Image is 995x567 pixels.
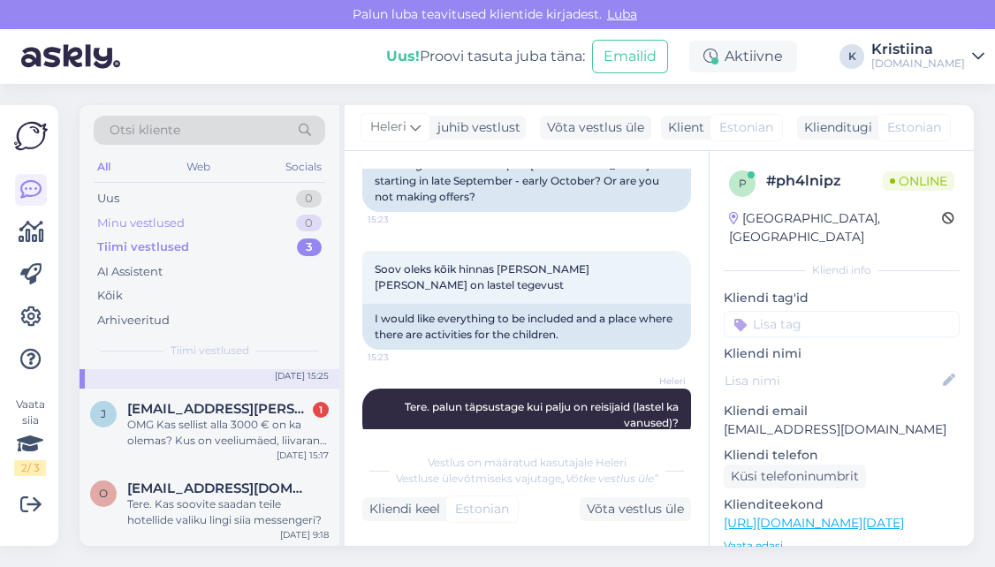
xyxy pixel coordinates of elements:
[871,42,965,57] div: Kristiina
[430,118,520,137] div: juhib vestlust
[183,155,214,178] div: Web
[97,263,163,281] div: AI Assistent
[689,41,797,72] div: Aktiivne
[127,417,329,449] div: OMG Kas sellist alla 3000 € on ka olemas? Kus on veeliumäed, liivarand jne ja on [GEOGRAPHIC_DATA]
[375,262,592,291] span: Soov oleks kõik hinnas [PERSON_NAME] [PERSON_NAME] on lastel tegevust
[739,177,747,190] span: p
[724,289,960,307] p: Kliendi tag'id
[839,44,864,69] div: K
[580,497,691,521] div: Võta vestlus üle
[127,480,311,496] span: olga_204@mail.ru
[296,215,322,232] div: 0
[280,528,329,541] div: [DATE] 9:18
[719,118,773,137] span: Estonian
[561,472,658,485] i: „Võtke vestlus üle”
[725,371,939,390] input: Lisa nimi
[97,215,185,232] div: Minu vestlused
[97,312,170,329] div: Arhiveeritud
[362,500,440,518] div: Kliendi keel
[127,401,311,417] span: jaanika.mattas@gmail.com
[14,460,46,476] div: 2 / 3
[729,209,942,246] div: [GEOGRAPHIC_DATA], [GEOGRAPHIC_DATA]
[766,170,883,192] div: # ph4lnipz
[313,402,329,418] div: 1
[386,46,585,67] div: Proovi tasuta juba täna:
[724,262,960,278] div: Kliendi info
[97,238,189,256] div: Tiimi vestlused
[296,190,322,208] div: 0
[592,40,668,73] button: Emailid
[619,374,686,388] span: Heleri
[362,150,691,212] div: Could I get offers for a trip to [GEOGRAPHIC_DATA] starting in late September - early October? Or...
[297,238,322,256] div: 3
[724,446,960,465] p: Kliendi telefon
[724,420,960,439] p: [EMAIL_ADDRESS][DOMAIN_NAME]
[277,449,329,462] div: [DATE] 15:17
[14,397,46,476] div: Vaata siia
[455,500,509,518] span: Estonian
[724,344,960,363] p: Kliendi nimi
[724,402,960,420] p: Kliendi email
[97,190,119,208] div: Uus
[883,171,954,191] span: Online
[724,465,866,488] div: Küsi telefoninumbrit
[275,369,329,382] div: [DATE] 15:25
[724,495,960,514] p: Klienditeekond
[14,119,48,153] img: Askly Logo
[724,311,960,337] input: Lisa tag
[370,117,406,137] span: Heleri
[797,118,872,137] div: Klienditugi
[127,496,329,528] div: Tere. Kas soovite saadan teile hotellide valiku lingi siia messengeri?
[396,472,658,485] span: Vestluse ülevõtmiseks vajutage
[887,118,941,137] span: Estonian
[871,42,984,71] a: Kristiina[DOMAIN_NAME]
[540,116,651,140] div: Võta vestlus üle
[97,287,123,305] div: Kõik
[602,6,642,22] span: Luba
[101,407,106,420] span: j
[405,400,681,429] span: Tere. palun täpsustage kui palju on reisijaid (lastel ka vanused)?
[661,118,704,137] div: Klient
[368,351,434,364] span: 15:23
[110,121,180,140] span: Otsi kliente
[871,57,965,71] div: [DOMAIN_NAME]
[724,538,960,554] p: Vaata edasi ...
[724,515,904,531] a: [URL][DOMAIN_NAME][DATE]
[368,213,434,226] span: 15:23
[99,487,108,500] span: o
[94,155,114,178] div: All
[171,343,249,359] span: Tiimi vestlused
[386,48,420,64] b: Uus!
[362,304,691,350] div: I would like everything to be included and a place where there are activities for the children.
[428,456,627,469] span: Vestlus on määratud kasutajale Heleri
[282,155,325,178] div: Socials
